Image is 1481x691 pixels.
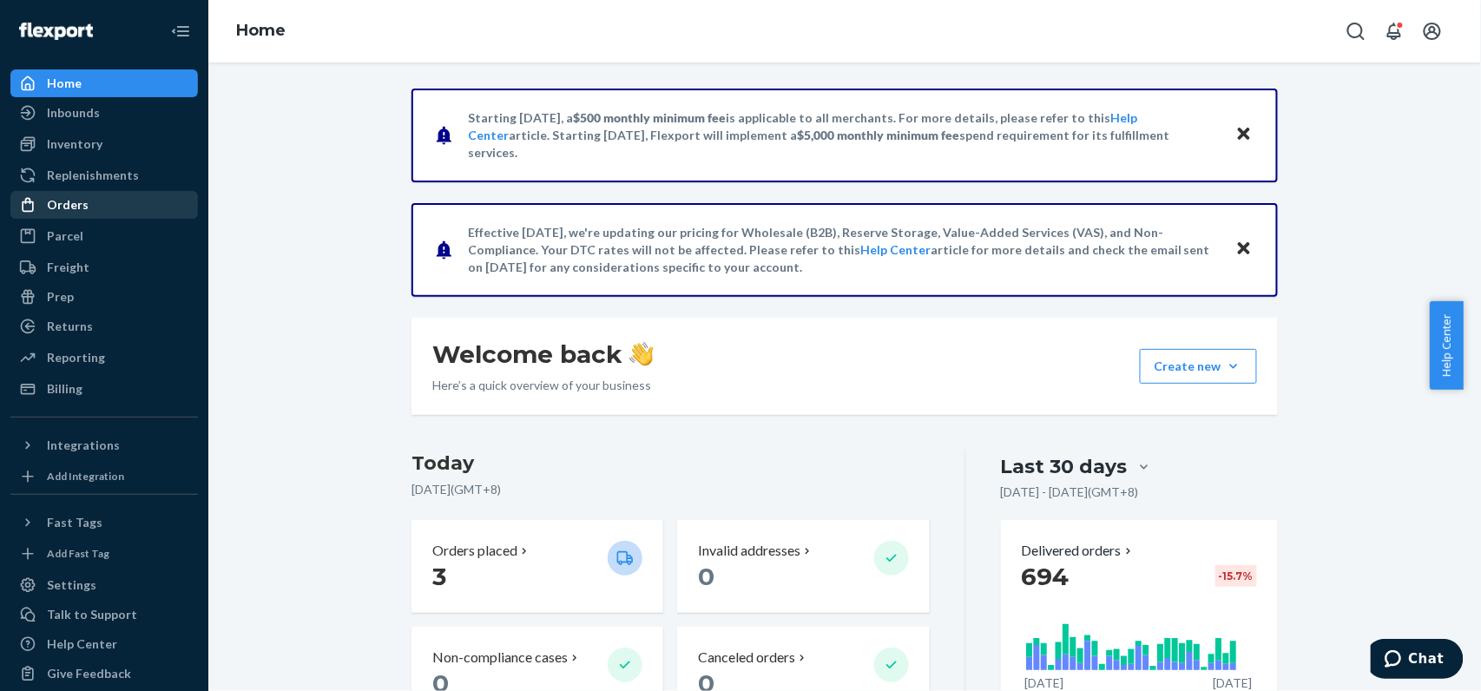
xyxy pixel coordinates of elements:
a: Add Integration [10,466,198,487]
a: Returns [10,313,198,340]
div: Freight [47,259,89,276]
h1: Welcome back [432,339,654,370]
div: Talk to Support [47,606,137,623]
button: Invalid addresses 0 [677,520,929,613]
div: Returns [47,318,93,335]
div: Home [47,75,82,92]
button: Close [1233,237,1255,262]
p: Orders placed [432,541,517,561]
iframe: Opens a widget where you can chat to one of our agents [1371,639,1464,682]
div: Add Fast Tag [47,546,109,561]
div: Settings [47,576,96,594]
p: [DATE] - [DATE] ( GMT+8 ) [1001,484,1139,501]
button: Delivered orders [1022,541,1135,561]
a: Home [236,21,286,40]
a: Settings [10,571,198,599]
div: Orders [47,196,89,214]
div: Integrations [47,437,120,454]
button: Orders placed 3 [411,520,663,613]
span: 694 [1022,562,1070,591]
button: Open Search Box [1339,14,1373,49]
div: Replenishments [47,167,139,184]
button: Give Feedback [10,660,198,688]
button: Integrations [10,431,198,459]
h3: Today [411,450,930,477]
div: Give Feedback [47,665,131,682]
a: Add Fast Tag [10,543,198,564]
div: -15.7 % [1215,565,1257,587]
p: Here’s a quick overview of your business [432,377,654,394]
div: Prep [47,288,74,306]
a: Help Center [860,242,931,257]
div: Inventory [47,135,102,153]
span: $5,000 monthly minimum fee [797,128,959,142]
a: Replenishments [10,161,198,189]
p: Non-compliance cases [432,648,568,668]
a: Billing [10,375,198,403]
button: Talk to Support [10,601,198,628]
div: Fast Tags [47,514,102,531]
p: Invalid addresses [698,541,800,561]
div: Last 30 days [1001,453,1128,480]
button: Create new [1140,349,1257,384]
div: Billing [47,380,82,398]
img: hand-wave emoji [629,342,654,366]
button: Help Center [1430,301,1464,390]
p: [DATE] ( GMT+8 ) [411,481,930,498]
div: Help Center [47,635,117,653]
a: Home [10,69,198,97]
p: Effective [DATE], we're updating our pricing for Wholesale (B2B), Reserve Storage, Value-Added Se... [468,224,1219,276]
div: Add Integration [47,469,124,484]
span: 3 [432,562,446,591]
p: Starting [DATE], a is applicable to all merchants. For more details, please refer to this article... [468,109,1219,161]
button: Open notifications [1377,14,1412,49]
span: $500 monthly minimum fee [573,110,726,125]
a: Help Center [10,630,198,658]
a: Inbounds [10,99,198,127]
button: Close Navigation [163,14,198,49]
a: Inventory [10,130,198,158]
a: Prep [10,283,198,311]
button: Open account menu [1415,14,1450,49]
div: Reporting [47,349,105,366]
div: Inbounds [47,104,100,122]
a: Parcel [10,222,198,250]
button: Close [1233,122,1255,148]
img: Flexport logo [19,23,93,40]
a: Reporting [10,344,198,372]
div: Parcel [47,227,83,245]
button: Fast Tags [10,509,198,536]
ol: breadcrumbs [222,6,299,56]
span: 0 [698,562,714,591]
a: Freight [10,253,198,281]
a: Orders [10,191,198,219]
p: Canceled orders [698,648,795,668]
